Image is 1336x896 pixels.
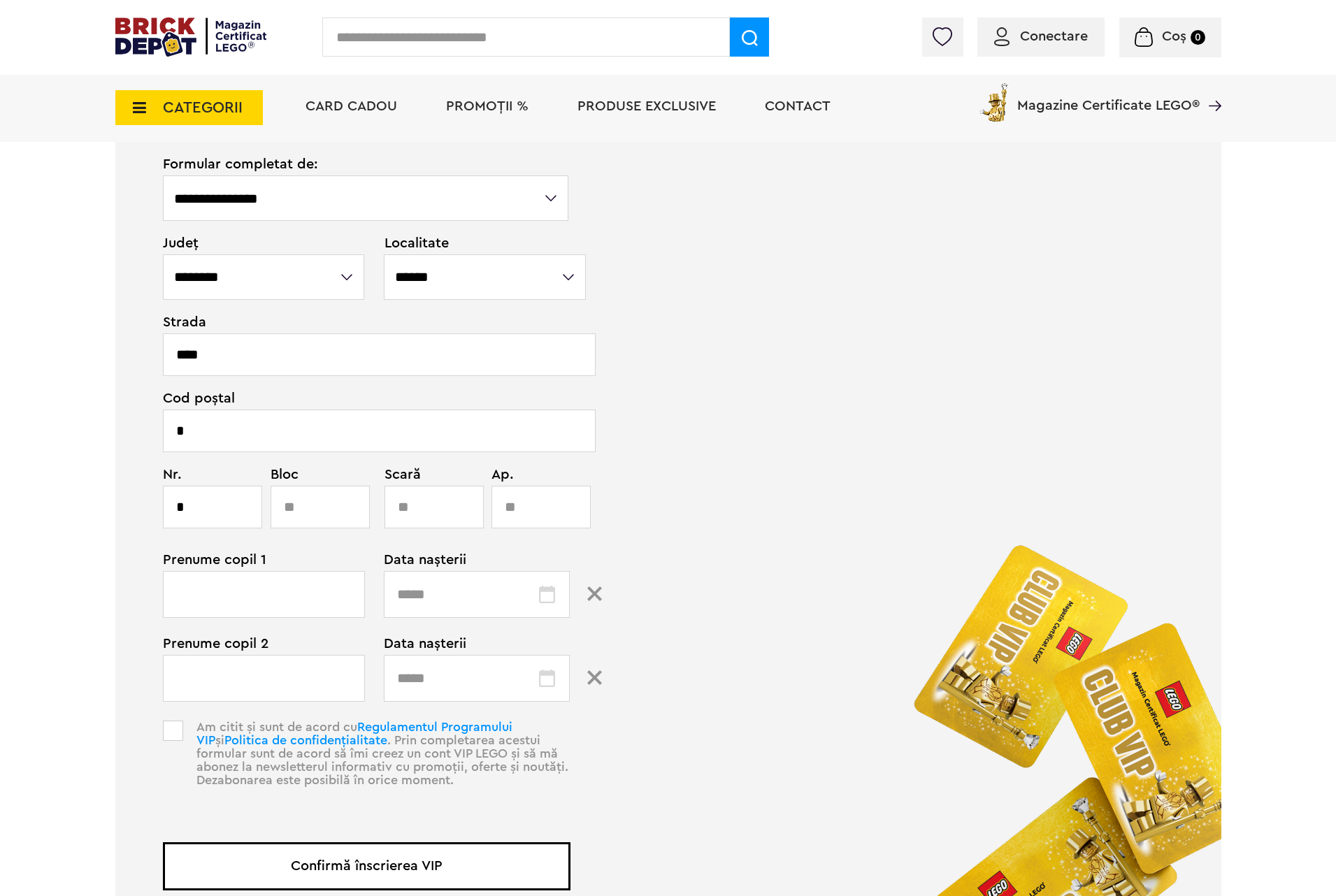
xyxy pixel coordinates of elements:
[577,99,716,113] a: Produse exclusive
[196,721,512,746] a: Regulamentul Programului VIP
[384,637,570,651] span: Data nașterii
[187,721,570,811] p: Am citit și sunt de acord cu și . Prin completarea acestui formular sunt de acord să îmi creez un...
[994,29,1088,43] a: Conectare
[1191,30,1205,45] small: 0
[163,236,367,250] span: Județ
[163,391,570,405] span: Cod poștal
[224,734,387,746] a: Politica de confidențialitate
[385,468,458,482] span: Scară
[163,468,254,482] span: Nr.
[491,468,550,482] span: Ap.
[163,100,243,115] span: CATEGORII
[1020,29,1088,43] span: Conectare
[163,157,570,171] span: Formular completat de:
[765,99,831,113] a: Contact
[385,236,570,250] span: Localitate
[1017,80,1200,113] span: Magazine Certificate LEGO®
[163,553,350,567] span: Prenume copil 1
[271,468,362,482] span: Bloc
[587,670,602,685] img: Group%201224.svg
[163,842,570,890] button: Confirmă înscrierea VIP
[384,553,570,567] span: Data nașterii
[306,99,397,113] a: Card Cadou
[163,637,350,651] span: Prenume copil 2
[446,99,529,113] a: PROMOȚII %
[1200,80,1221,94] a: Magazine Certificate LEGO®
[587,586,602,601] img: Group%201224.svg
[1162,29,1186,43] span: Coș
